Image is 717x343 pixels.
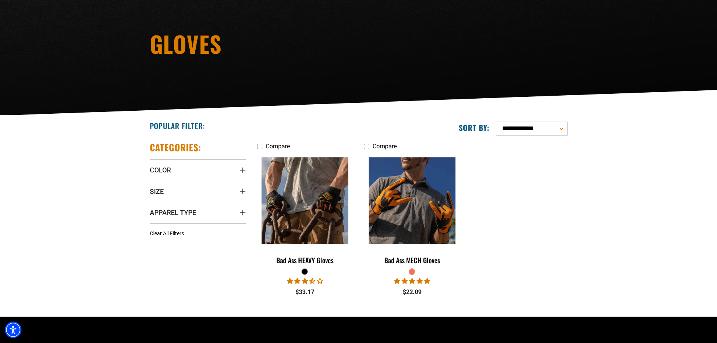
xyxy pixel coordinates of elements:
a: orange Bad Ass MECH Gloves [364,154,460,268]
summary: Size [150,181,246,202]
div: $22.09 [364,288,460,297]
div: Bad Ass HEAVY Gloves [257,257,353,264]
summary: Color [150,159,246,180]
div: $33.17 [257,288,353,297]
span: Color [150,166,171,174]
h1: Gloves [150,32,425,55]
span: Compare [266,143,290,150]
a: Clear All Filters [150,230,187,238]
summary: Apparel Type [150,202,246,223]
h2: Popular Filter: [150,121,205,131]
label: Sort by: [459,123,490,133]
span: Size [150,187,164,196]
span: Apparel Type [150,208,196,217]
div: Bad Ass MECH Gloves [364,257,460,264]
span: Compare [373,143,397,150]
a: Bad Ass HEAVY Gloves Bad Ass HEAVY Gloves [257,154,353,268]
span: 4.89 stars [394,277,430,285]
img: Bad Ass HEAVY Gloves [257,157,352,244]
img: orange [365,157,460,244]
div: Accessibility Menu [5,322,21,338]
span: Clear All Filters [150,230,184,236]
span: 3.56 stars [287,277,323,285]
h2: Categories: [150,142,202,153]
